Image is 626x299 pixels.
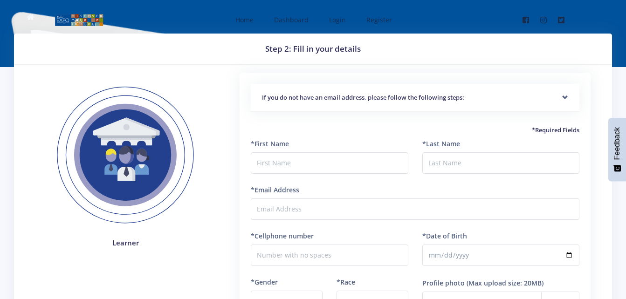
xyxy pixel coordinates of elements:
label: *Gender [251,277,278,287]
input: First Name [251,152,408,174]
label: Profile photo [422,278,465,288]
span: Dashboard [274,15,309,24]
h4: Learner [43,238,208,248]
label: (Max upload size: 20MB) [467,278,543,288]
h3: Step 2: Fill in your details [25,43,601,55]
label: *Email Address [251,185,299,195]
label: *Date of Birth [422,231,467,241]
span: Register [366,15,392,24]
h5: *Required Fields [251,126,579,135]
input: Last Name [422,152,579,174]
a: Dashboard [265,7,316,32]
a: Register [357,7,399,32]
span: Home [235,15,254,24]
button: Feedback - Show survey [608,118,626,181]
a: Login [320,7,353,32]
label: *Last Name [422,139,460,149]
span: Feedback [613,127,621,160]
input: Number with no spaces [251,245,408,266]
label: *Race [337,277,355,287]
img: logo01.png [55,13,103,27]
label: *Cellphone number [251,231,314,241]
input: Email Address [251,198,579,220]
label: *First Name [251,139,289,149]
a: Home [226,7,261,32]
span: Login [329,15,346,24]
img: Learner [43,73,208,238]
h5: If you do not have an email address, please follow the following steps: [262,93,568,102]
